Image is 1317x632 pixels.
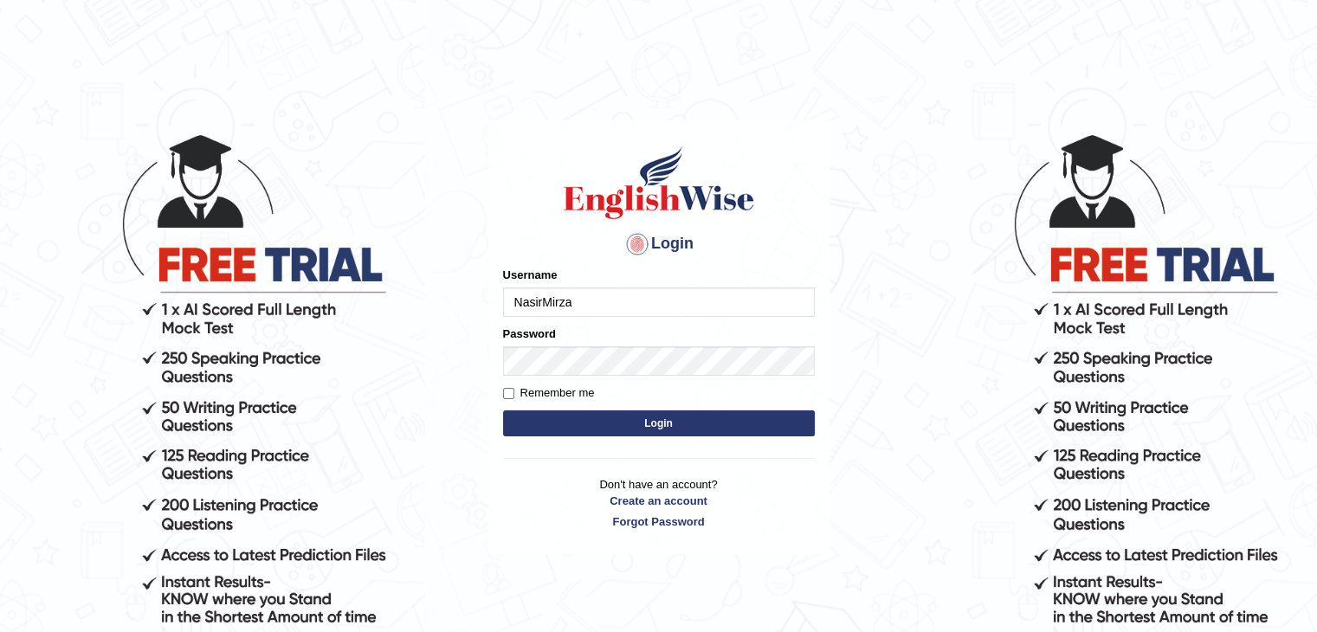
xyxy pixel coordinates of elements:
input: Remember me [503,388,514,399]
h4: Login [503,230,815,258]
button: Login [503,410,815,436]
img: Logo of English Wise sign in for intelligent practice with AI [560,144,758,222]
p: Don't have an account? [503,476,815,530]
label: Username [503,267,558,283]
a: Create an account [503,493,815,509]
label: Password [503,326,556,342]
label: Remember me [503,384,595,402]
a: Forgot Password [503,513,815,530]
